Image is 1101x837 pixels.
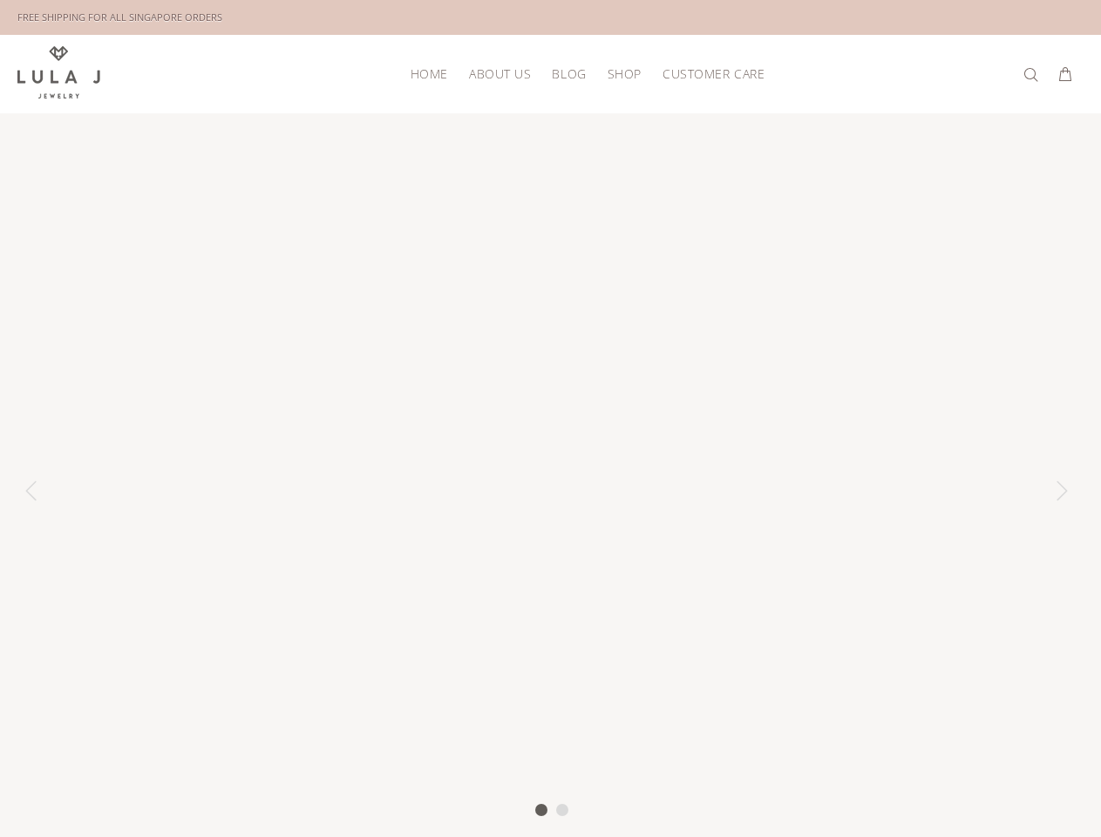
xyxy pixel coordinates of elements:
[552,67,586,80] span: BLOG
[597,60,652,87] a: SHOP
[459,60,541,87] a: ABOUT US
[17,8,222,27] div: FREE SHIPPING FOR ALL SINGAPORE ORDERS
[663,67,765,80] span: CUSTOMER CARE
[652,60,765,87] a: CUSTOMER CARE
[400,60,459,87] a: HOME
[469,67,531,80] span: ABOUT US
[411,67,448,80] span: HOME
[608,67,642,80] span: SHOP
[541,60,596,87] a: BLOG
